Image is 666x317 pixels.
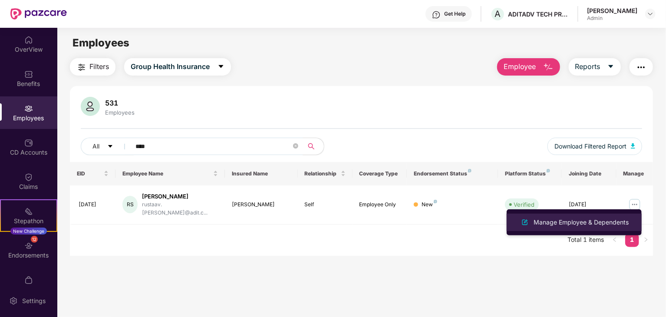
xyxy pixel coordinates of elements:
div: Stepathon [1,217,56,225]
img: svg+xml;base64,PHN2ZyBpZD0iTXlfT3JkZXJzIiBkYXRhLW5hbWU9Ik15IE9yZGVycyIgeG1sbnM9Imh0dHA6Ly93d3cudz... [24,276,33,284]
li: Total 1 items [568,233,604,247]
th: Coverage Type [353,162,407,185]
img: svg+xml;base64,PHN2ZyB4bWxucz0iaHR0cDovL3d3dy53My5vcmcvMjAwMC9zdmciIHdpZHRoPSIyMSIgaGVpZ2h0PSIyMC... [24,207,33,216]
span: Download Filtered Report [554,142,626,151]
th: Joining Date [562,162,617,185]
img: svg+xml;base64,PHN2ZyB4bWxucz0iaHR0cDovL3d3dy53My5vcmcvMjAwMC9zdmciIHhtbG5zOnhsaW5rPSJodHRwOi8vd3... [631,143,635,149]
div: Employee Only [359,201,400,209]
span: left [612,237,617,242]
div: [PERSON_NAME] [142,192,218,201]
button: left [608,233,622,247]
span: search [303,143,320,150]
th: EID [70,162,115,185]
img: svg+xml;base64,PHN2ZyB4bWxucz0iaHR0cDovL3d3dy53My5vcmcvMjAwMC9zdmciIHdpZHRoPSIyNCIgaGVpZ2h0PSIyNC... [76,62,87,73]
img: New Pazcare Logo [10,8,67,20]
th: Manage [617,162,653,185]
button: search [303,138,324,155]
button: Group Health Insurancecaret-down [124,58,231,76]
div: Settings [20,297,48,305]
img: svg+xml;base64,PHN2ZyBpZD0iQ0RfQWNjb3VudHMiIGRhdGEtbmFtZT0iQ0QgQWNjb3VudHMiIHhtbG5zPSJodHRwOi8vd3... [24,139,33,147]
div: Self [305,201,346,209]
span: caret-down [607,63,614,71]
img: svg+xml;base64,PHN2ZyBpZD0iU2V0dGluZy0yMHgyMCIgeG1sbnM9Imh0dHA6Ly93d3cudzMub3JnLzIwMDAvc3ZnIiB3aW... [9,297,18,305]
img: svg+xml;base64,PHN2ZyBpZD0iQ2xhaW0iIHhtbG5zPSJodHRwOi8vd3d3LnczLm9yZy8yMDAwL3N2ZyIgd2lkdGg9IjIwIi... [24,173,33,182]
button: right [639,233,653,247]
img: svg+xml;base64,PHN2ZyBpZD0iRHJvcGRvd24tMzJ4MzIiIHhtbG5zPSJodHRwOi8vd3d3LnczLm9yZy8yMDAwL3N2ZyIgd2... [647,10,654,17]
div: RS [122,196,138,213]
span: caret-down [218,63,224,71]
span: Relationship [305,170,339,177]
img: manageButton [628,198,642,211]
span: All [92,142,99,151]
img: svg+xml;base64,PHN2ZyB4bWxucz0iaHR0cDovL3d3dy53My5vcmcvMjAwMC9zdmciIHhtbG5zOnhsaW5rPSJodHRwOi8vd3... [543,62,554,73]
th: Insured Name [225,162,298,185]
span: Employee Name [122,170,211,177]
img: svg+xml;base64,PHN2ZyB4bWxucz0iaHR0cDovL3d3dy53My5vcmcvMjAwMC9zdmciIHdpZHRoPSI4IiBoZWlnaHQ9IjgiIH... [547,169,550,172]
div: Employees [103,109,136,116]
span: Employees [73,36,129,49]
li: Next Page [639,233,653,247]
span: Reports [575,61,600,72]
button: Employee [497,58,560,76]
div: [PERSON_NAME] [587,7,637,15]
img: svg+xml;base64,PHN2ZyBpZD0iSG9tZSIgeG1sbnM9Imh0dHA6Ly93d3cudzMub3JnLzIwMDAvc3ZnIiB3aWR0aD0iMjAiIG... [24,36,33,44]
img: svg+xml;base64,PHN2ZyBpZD0iRW5kb3JzZW1lbnRzIiB4bWxucz0iaHR0cDovL3d3dy53My5vcmcvMjAwMC9zdmciIHdpZH... [24,241,33,250]
div: Admin [587,15,637,22]
div: rustaav.[PERSON_NAME]@adit.c... [142,201,218,217]
span: Filters [89,61,109,72]
span: Employee [504,61,536,72]
div: Endorsement Status [414,170,491,177]
img: svg+xml;base64,PHN2ZyBpZD0iQmVuZWZpdHMiIHhtbG5zPSJodHRwOi8vd3d3LnczLm9yZy8yMDAwL3N2ZyIgd2lkdGg9Ij... [24,70,33,79]
th: Relationship [298,162,353,185]
img: svg+xml;base64,PHN2ZyB4bWxucz0iaHR0cDovL3d3dy53My5vcmcvMjAwMC9zdmciIHhtbG5zOnhsaW5rPSJodHRwOi8vd3... [520,217,530,228]
img: svg+xml;base64,PHN2ZyBpZD0iSGVscC0zMngzMiIgeG1sbnM9Imh0dHA6Ly93d3cudzMub3JnLzIwMDAvc3ZnIiB3aWR0aD... [432,10,441,19]
div: 531 [103,99,136,107]
div: 12 [31,236,38,243]
li: 1 [625,233,639,247]
span: A [495,9,501,19]
a: 1 [625,233,639,246]
img: svg+xml;base64,PHN2ZyB4bWxucz0iaHR0cDovL3d3dy53My5vcmcvMjAwMC9zdmciIHdpZHRoPSIyNCIgaGVpZ2h0PSIyNC... [636,62,646,73]
img: svg+xml;base64,PHN2ZyBpZD0iRW1wbG95ZWVzIiB4bWxucz0iaHR0cDovL3d3dy53My5vcmcvMjAwMC9zdmciIHdpZHRoPS... [24,104,33,113]
img: svg+xml;base64,PHN2ZyB4bWxucz0iaHR0cDovL3d3dy53My5vcmcvMjAwMC9zdmciIHdpZHRoPSI4IiBoZWlnaHQ9IjgiIH... [434,200,437,203]
div: Platform Status [505,170,555,177]
div: New Challenge [10,228,47,234]
span: close-circle [293,143,298,149]
th: Employee Name [115,162,225,185]
button: Allcaret-down [81,138,134,155]
img: svg+xml;base64,PHN2ZyB4bWxucz0iaHR0cDovL3d3dy53My5vcmcvMjAwMC9zdmciIHhtbG5zOnhsaW5rPSJodHRwOi8vd3... [81,97,100,116]
span: caret-down [107,143,113,150]
span: EID [77,170,102,177]
button: Download Filtered Report [547,138,642,155]
div: New [422,201,437,209]
div: Get Help [444,10,465,17]
span: Group Health Insurance [131,61,210,72]
div: [PERSON_NAME] [232,201,291,209]
li: Previous Page [608,233,622,247]
span: close-circle [293,142,298,151]
div: ADITADV TECH PRIVATE LIMITED [508,10,569,18]
div: [DATE] [79,201,109,209]
img: svg+xml;base64,PHN2ZyB4bWxucz0iaHR0cDovL3d3dy53My5vcmcvMjAwMC9zdmciIHdpZHRoPSI4IiBoZWlnaHQ9IjgiIH... [468,169,471,172]
span: right [643,237,649,242]
div: Manage Employee & Dependents [532,218,630,227]
button: Reportscaret-down [569,58,621,76]
div: [DATE] [569,201,610,209]
button: Filters [70,58,115,76]
div: Verified [514,200,534,209]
